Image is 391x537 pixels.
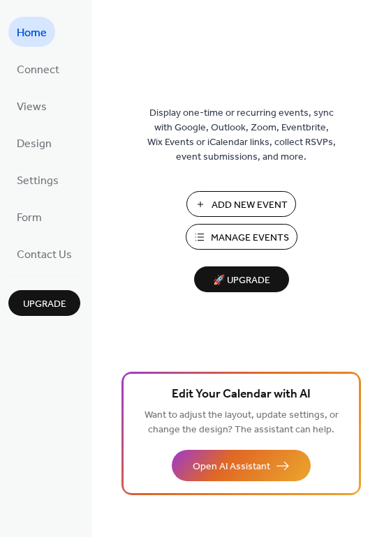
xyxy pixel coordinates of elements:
[212,198,288,213] span: Add New Event
[172,385,311,404] span: Edit Your Calendar with AI
[186,191,296,217] button: Add New Event
[17,59,59,81] span: Connect
[8,239,80,268] a: Contact Us
[194,266,289,292] button: 🚀 Upgrade
[8,17,55,47] a: Home
[8,128,60,158] a: Design
[8,290,80,316] button: Upgrade
[8,54,68,84] a: Connect
[17,244,72,266] span: Contact Us
[172,450,311,481] button: Open AI Assistant
[145,406,339,439] span: Want to adjust the layout, update settings, or change the design? The assistant can help.
[202,271,281,290] span: 🚀 Upgrade
[17,22,47,44] span: Home
[8,165,67,195] a: Settings
[17,207,42,229] span: Form
[186,224,297,250] button: Manage Events
[17,170,59,192] span: Settings
[23,297,66,312] span: Upgrade
[193,460,270,474] span: Open AI Assistant
[8,91,55,121] a: Views
[17,96,47,118] span: Views
[17,133,52,155] span: Design
[147,106,336,165] span: Display one-time or recurring events, sync with Google, Outlook, Zoom, Eventbrite, Wix Events or ...
[8,202,50,232] a: Form
[211,231,289,245] span: Manage Events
